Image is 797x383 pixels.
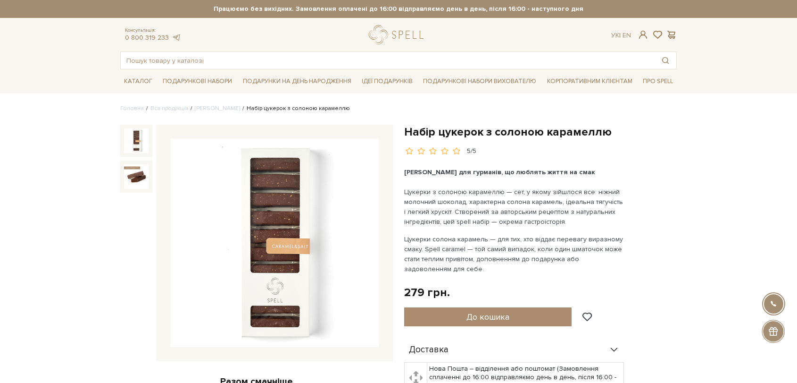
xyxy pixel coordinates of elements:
[120,74,156,89] a: Каталог
[639,74,677,89] a: Про Spell
[239,74,355,89] a: Подарунки на День народження
[619,31,621,39] span: |
[467,147,476,156] div: 5/5
[170,139,379,348] img: Набір цукерок з солоною карамеллю
[240,104,350,113] li: Набір цукерок з солоною карамеллю
[120,105,144,112] a: Головна
[611,31,631,40] div: Ук
[404,285,450,300] div: 279 грн.
[121,52,655,69] input: Пошук товару у каталозі
[124,128,149,153] img: Набір цукерок з солоною карамеллю
[120,5,677,13] strong: Працюємо без вихідних. Замовлення оплачені до 16:00 відправляємо день в день, після 16:00 - насту...
[404,188,625,226] span: Цукерки з солоною карамеллю — сет, у якому зійшлося все: ніжний молочний шоколад, характерна соло...
[623,31,631,39] a: En
[369,25,428,44] a: logo
[409,346,448,354] span: Доставка
[419,73,540,89] a: Подарункові набори вихователю
[466,312,509,322] span: До кошика
[404,235,625,273] span: Цукерки солона карамель — для тих, хто віддає перевагу виразному смаку. Spell caramel — той самий...
[150,105,188,112] a: Вся продукція
[171,34,181,42] a: telegram
[543,73,636,89] a: Корпоративним клієнтам
[404,307,572,326] button: До кошика
[159,74,236,89] a: Подарункові набори
[404,125,677,139] h1: Набір цукерок з солоною карамеллю
[404,168,595,176] span: [PERSON_NAME] для гурманів, що люблять життя на смак
[125,27,181,34] span: Консультація:
[195,105,240,112] a: [PERSON_NAME]
[358,74,416,89] a: Ідеї подарунків
[655,52,676,69] button: Пошук товару у каталозі
[125,34,169,42] a: 0 800 319 233
[124,164,149,189] img: Набір цукерок з солоною карамеллю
